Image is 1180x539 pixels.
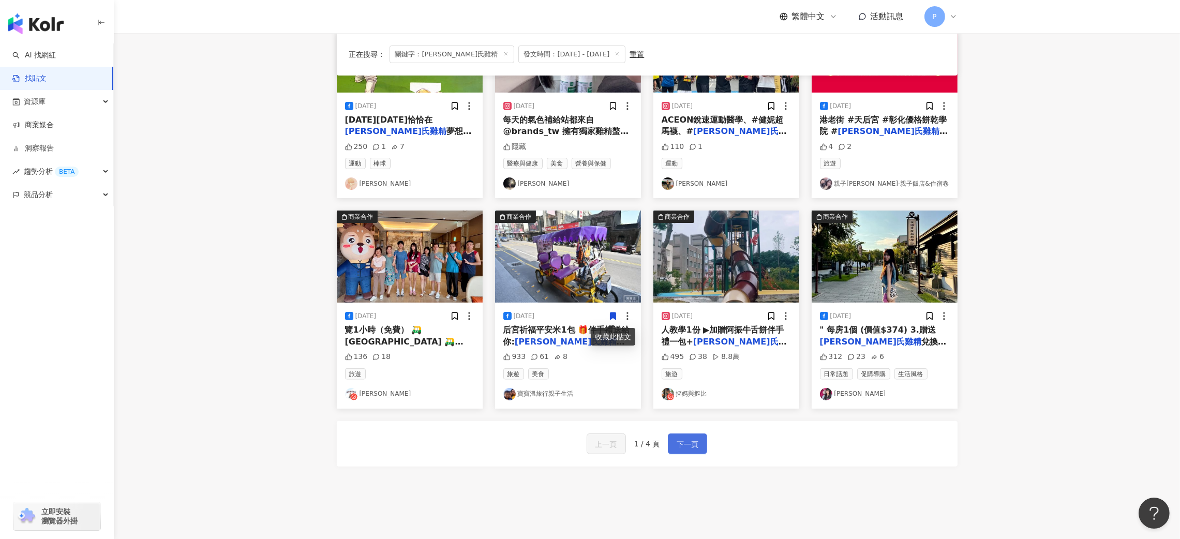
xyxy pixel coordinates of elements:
[653,211,799,303] div: post-image商業合作
[503,388,633,400] a: KOL Avatar寶寶溫旅行親子生活
[820,177,949,190] a: KOL Avatar親子[PERSON_NAME]-親子飯店&住宿卷
[662,158,682,169] span: 運動
[591,328,635,346] div: 收藏此貼文
[514,312,535,321] div: [DATE]
[55,167,79,177] div: BETA
[24,90,46,113] span: 資源庫
[503,368,524,380] span: 旅遊
[345,158,366,169] span: 運動
[337,211,483,303] img: post-image
[12,168,20,175] span: rise
[12,120,54,130] a: 商案媒合
[838,126,948,136] mark: [PERSON_NAME]氏雞精
[372,142,386,152] div: 1
[662,177,791,190] a: KOL Avatar[PERSON_NAME]
[355,102,377,111] div: [DATE]
[515,337,625,347] mark: [PERSON_NAME]氏雞精
[662,337,787,358] mark: [PERSON_NAME]氏雞精
[792,11,825,22] span: 繁體中文
[668,433,707,454] button: 下一頁
[12,73,47,84] a: 找貼文
[345,177,474,190] a: KOL Avatar[PERSON_NAME]
[8,13,64,34] img: logo
[337,211,483,303] div: post-image商業合作
[345,115,433,125] span: [DATE][DATE]恰恰在
[349,50,385,58] span: 正在搜尋 ：
[812,211,958,303] div: post-image商業合作
[662,115,783,136] span: ACEON銳速運動醫學、#健妮超馬襪、#
[857,368,890,380] span: 促購導購
[391,142,405,152] div: 7
[390,46,514,63] span: 關鍵字：[PERSON_NAME]氏雞精
[345,177,357,190] img: KOL Avatar
[345,352,368,362] div: 136
[689,352,707,362] div: 38
[662,325,784,346] span: 人教學1份 ▶加贈阿振牛舌餅伴手禮一包+
[630,50,644,58] div: 重置
[12,143,54,154] a: 洞察報告
[653,211,799,303] img: post-image
[838,142,852,152] div: 2
[820,158,841,169] span: 旅遊
[871,352,884,362] div: 6
[677,438,698,451] span: 下一頁
[820,142,833,152] div: 4
[820,115,947,136] span: 港老街 #天后宮 #彰化優格餅乾學院 #
[345,368,366,380] span: 旅遊
[830,102,852,111] div: [DATE]
[17,508,37,525] img: chrome extension
[820,337,922,347] mark: [PERSON_NAME]氏雞精
[662,388,674,400] img: KOL Avatar
[894,368,928,380] span: 生活風格
[370,158,391,169] span: 棒球
[503,325,630,346] span: 后宮祈福平安米1包 🎁伴手禮送給你:
[820,388,832,400] img: KOL Avatar
[932,11,936,22] span: P
[24,183,53,206] span: 競品分析
[662,368,682,380] span: 旅遊
[547,158,567,169] span: 美食
[1139,498,1170,529] iframe: Help Scout Beacon - Open
[820,177,832,190] img: KOL Avatar
[554,352,567,362] div: 8
[812,211,958,303] img: post-image
[662,177,674,190] img: KOL Avatar
[662,126,787,147] mark: [PERSON_NAME]氏雞精
[349,212,374,222] div: 商業合作
[820,352,843,362] div: 312
[712,352,740,362] div: 8.8萬
[345,126,447,136] mark: [PERSON_NAME]氏雞精
[587,433,626,454] button: 上一頁
[662,388,791,400] a: KOL Avatar摳媽與摳比
[572,158,611,169] span: 營養與保健
[503,177,633,190] a: KOL Avatar[PERSON_NAME]
[345,388,474,400] a: KOL Avatar[PERSON_NAME]
[12,50,56,61] a: searchAI 找網紅
[13,502,100,530] a: chrome extension立即安裝 瀏覽器外掛
[503,177,516,190] img: KOL Avatar
[672,102,693,111] div: [DATE]
[847,352,865,362] div: 23
[372,352,391,362] div: 18
[662,352,684,362] div: 495
[662,142,684,152] div: 110
[528,368,549,380] span: 美食
[355,312,377,321] div: [DATE]
[672,312,693,321] div: [DATE]
[503,352,526,362] div: 933
[345,388,357,400] img: KOL Avatar
[503,158,543,169] span: 醫療與健康
[820,368,853,380] span: 日常話題
[503,142,527,152] div: 隱藏
[665,212,690,222] div: 商業合作
[41,507,78,526] span: 立即安裝 瀏覽器外掛
[830,312,852,321] div: [DATE]
[514,102,535,111] div: [DATE]
[345,142,368,152] div: 250
[824,212,848,222] div: 商業合作
[518,46,626,63] span: 發文時間：[DATE] - [DATE]
[820,388,949,400] a: KOL Avatar[PERSON_NAME]
[495,211,641,303] img: post-image
[503,115,632,241] span: 每天的氣色補給站都來自 @brands_tw 擁有獨家雞精螯合技術 雞精幫助鐵及維他命B吸收up up 恢復元氣重回好氣色 內服保養這個話題跟大家說過好多次啦～ 及時補充營養 對抗疲勞好物 小小...
[495,211,641,303] div: post-image商業合作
